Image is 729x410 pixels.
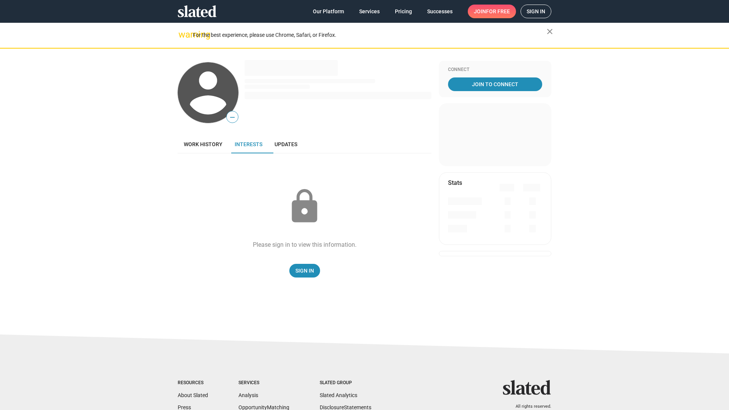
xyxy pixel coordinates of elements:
[268,135,303,153] a: Updates
[448,179,462,187] mat-card-title: Stats
[389,5,418,18] a: Pricing
[474,5,510,18] span: Join
[229,135,268,153] a: Interests
[421,5,459,18] a: Successes
[521,5,551,18] a: Sign in
[527,5,545,18] span: Sign in
[178,392,208,398] a: About Slated
[486,5,510,18] span: for free
[307,5,350,18] a: Our Platform
[395,5,412,18] span: Pricing
[178,380,208,386] div: Resources
[178,135,229,153] a: Work history
[238,380,289,386] div: Services
[427,5,453,18] span: Successes
[320,380,371,386] div: Slated Group
[235,141,262,147] span: Interests
[448,67,542,73] div: Connect
[450,77,541,91] span: Join To Connect
[286,188,323,225] mat-icon: lock
[193,30,547,40] div: For the best experience, please use Chrome, Safari, or Firefox.
[320,392,357,398] a: Slated Analytics
[353,5,386,18] a: Services
[227,112,238,122] span: —
[184,141,222,147] span: Work history
[253,241,357,249] div: Please sign in to view this information.
[289,264,320,278] a: Sign In
[275,141,297,147] span: Updates
[468,5,516,18] a: Joinfor free
[295,264,314,278] span: Sign In
[545,27,554,36] mat-icon: close
[313,5,344,18] span: Our Platform
[448,77,542,91] a: Join To Connect
[238,392,258,398] a: Analysis
[359,5,380,18] span: Services
[178,30,188,39] mat-icon: warning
